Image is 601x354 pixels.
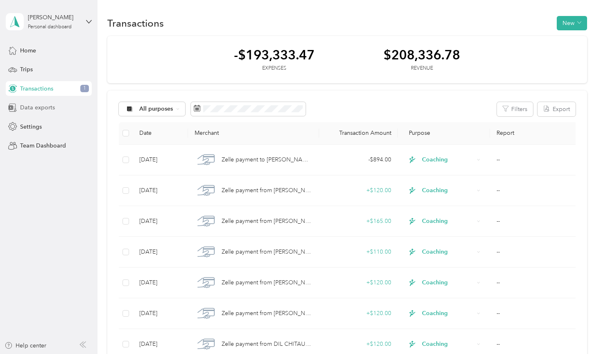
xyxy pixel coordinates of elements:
[422,247,474,256] span: Coaching
[319,122,398,145] th: Transaction Amount
[222,217,313,226] span: Zelle payment from [PERSON_NAME] BACl7tyqqdjf
[422,309,474,318] span: Coaching
[383,48,460,62] div: $208,336.78
[490,268,578,298] td: --
[5,341,46,350] button: Help center
[234,48,315,62] div: -$193,333.47
[107,19,164,27] h1: Transactions
[139,106,173,112] span: All purposes
[20,84,53,93] span: Transactions
[326,217,391,226] div: + $165.00
[490,206,578,237] td: --
[20,103,55,112] span: Data exports
[422,340,474,349] span: Coaching
[326,155,391,164] div: - $894.00
[555,308,601,354] iframe: Everlance-gr Chat Button Frame
[28,13,79,22] div: [PERSON_NAME]
[80,85,89,92] span: 1
[422,186,474,195] span: Coaching
[20,65,33,74] span: Trips
[197,243,215,261] img: Zelle payment from Lily Gilels ALB0JHYH2K81
[422,217,474,226] span: Coaching
[133,122,188,145] th: Date
[557,16,587,30] button: New
[28,25,72,29] div: Personal dashboard
[490,175,578,206] td: --
[133,206,188,237] td: [DATE]
[133,268,188,298] td: [DATE]
[490,145,578,175] td: --
[197,305,215,322] img: Zelle payment from ILYA TEPLITSKY BACe30gc589g
[490,122,578,145] th: Report
[222,186,313,195] span: Zelle payment from [PERSON_NAME] BACvrudgvhz5
[222,309,313,318] span: Zelle payment from [PERSON_NAME] BACe30gc589g
[197,151,215,168] img: Zelle payment to Frankie JPM99bou3x63
[133,175,188,206] td: [DATE]
[197,182,215,199] img: Zelle payment from MICHAEL CARYCHAO BACvrudgvhz5
[133,298,188,329] td: [DATE]
[326,340,391,349] div: + $120.00
[234,65,315,72] div: Expenses
[20,123,42,131] span: Settings
[326,309,391,318] div: + $120.00
[222,155,313,164] span: Zelle payment to [PERSON_NAME] JPM99bou3x63
[490,298,578,329] td: --
[497,102,533,116] button: Filters
[326,186,391,195] div: + $120.00
[490,237,578,268] td: --
[422,278,474,287] span: Coaching
[222,340,313,349] span: Zelle payment from DIL CHITAURE BACb2b0vowgc
[326,247,391,256] div: + $110.00
[197,213,215,230] img: Zelle payment from MELISSA CHEN BACl7tyqqdjf
[133,145,188,175] td: [DATE]
[222,247,313,256] span: Zelle payment from [PERSON_NAME] ALB0JHYH2K81
[383,65,460,72] div: Revenue
[537,102,576,116] button: Export
[326,278,391,287] div: + $120.00
[197,274,215,291] img: Zelle payment from JONATHAN LEE BACa0yknzexa
[133,237,188,268] td: [DATE]
[404,129,430,136] span: Purpose
[222,278,313,287] span: Zelle payment from [PERSON_NAME] BACa0yknzexa
[197,336,215,353] img: Zelle payment from DIL CHITAURE BACb2b0vowgc
[20,46,36,55] span: Home
[422,155,474,164] span: Coaching
[188,122,319,145] th: Merchant
[20,141,66,150] span: Team Dashboard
